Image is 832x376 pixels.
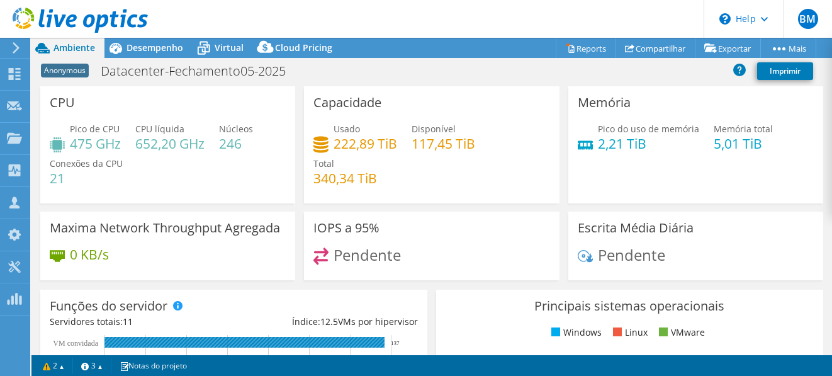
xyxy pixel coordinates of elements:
li: Windows [548,326,602,339]
h3: Funções do servidor [50,299,167,313]
span: Ambiente [53,42,95,54]
span: Conexões da CPU [50,157,123,169]
h3: CPU [50,96,75,110]
span: Pendente [334,244,401,265]
h4: 246 [219,137,253,151]
span: CPU líquida [135,123,184,135]
h3: Memória [578,96,631,110]
a: Reports [556,38,616,58]
span: 11 [123,316,133,328]
span: Memória total [714,123,773,135]
h4: 2,21 TiB [598,137,699,151]
h3: Maxima Network Throughput Agregada [50,221,280,235]
span: Disponível [412,123,456,135]
span: 12.5 [320,316,338,328]
span: Cloud Pricing [275,42,332,54]
span: Pico do uso de memória [598,123,699,135]
h4: 5,01 TiB [714,137,773,151]
a: Exportar [695,38,761,58]
text: 137 [391,340,400,346]
h3: Principais sistemas operacionais [446,299,814,313]
h4: 222,89 TiB [334,137,397,151]
a: Notas do projeto [111,358,196,373]
a: Compartilhar [616,38,695,58]
span: Pendente [598,244,665,265]
h3: IOPS a 95% [313,221,379,235]
h4: 117,45 TiB [412,137,475,151]
h1: Datacenter-Fechamento05-2025 [95,64,305,78]
h3: Capacidade [313,96,381,110]
h4: 475 GHz [70,137,121,151]
div: Índice: VMs por hipervisor [233,315,417,329]
li: Linux [610,326,648,339]
span: Usado [334,123,360,135]
span: BM [798,9,818,29]
span: Anonymous [41,64,89,77]
a: 3 [72,358,111,373]
a: Imprimir [757,62,813,80]
h4: 0 KB/s [70,248,109,261]
span: Desempenho [126,42,183,54]
a: Mais [760,38,816,58]
text: VM convidada [53,339,98,348]
h4: 652,20 GHz [135,137,205,151]
h4: 21 [50,171,123,185]
span: Núcleos [219,123,253,135]
span: Pico de CPU [70,123,120,135]
span: Virtual [215,42,244,54]
li: VMware [656,326,705,339]
h3: Escrita Média Diária [578,221,694,235]
div: Servidores totais: [50,315,233,329]
svg: \n [719,13,731,25]
a: 2 [34,358,73,373]
span: Total [313,157,334,169]
h4: 340,34 TiB [313,171,377,185]
text: Virtual [78,355,99,363]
